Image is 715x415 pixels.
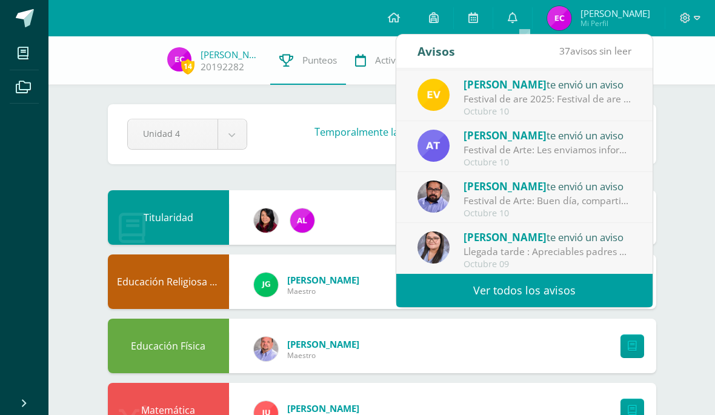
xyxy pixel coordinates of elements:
span: [PERSON_NAME] [464,128,547,142]
span: [PERSON_NAME] [287,274,359,286]
a: Punteos [270,36,346,85]
img: e70b76dcd9dcb2298fae25b65a0b6eeb.png [547,6,571,30]
div: te envió un aviso [464,76,632,92]
div: Festival de Arte: Buen día, compartimos información importante sobre nuestro festival artístico. ... [464,194,632,208]
div: Educación Física [108,319,229,373]
a: Actividades [346,36,433,85]
img: e70b76dcd9dcb2298fae25b65a0b6eeb.png [167,47,191,71]
div: Octubre 10 [464,107,632,117]
span: [PERSON_NAME] [580,7,650,19]
span: [PERSON_NAME] [464,230,547,244]
span: Unidad 4 [143,119,202,148]
img: e0d417c472ee790ef5578283e3430836.png [417,130,450,162]
div: Llegada tarde : Apreciables padres de familia reciban un atento y cordial saludo, por este medio ... [464,245,632,259]
img: 17db063816693a26b2c8d26fdd0faec0.png [417,231,450,264]
div: Festival de are 2025: Festival de are 2025 [464,92,632,106]
div: Avisos [417,35,455,68]
span: avisos sin leer [559,44,631,58]
img: fe2f5d220dae08f5bb59c8e1ae6aeac3.png [417,181,450,213]
img: 6c58b5a751619099581147680274b29f.png [254,337,278,361]
span: [PERSON_NAME] [464,179,547,193]
div: te envió un aviso [464,178,632,194]
span: Mi Perfil [580,18,650,28]
div: Octubre 10 [464,208,632,219]
div: Titularidad [108,190,229,245]
img: 374004a528457e5f7e22f410c4f3e63e.png [254,208,278,233]
div: Octubre 09 [464,259,632,270]
span: Maestro [287,350,359,360]
a: [PERSON_NAME] [201,48,261,61]
span: 37 [559,44,570,58]
a: Unidad 4 [128,119,247,149]
span: Actividades [375,54,424,67]
img: 383db5ddd486cfc25017fad405f5d727.png [417,79,450,111]
h3: Temporalmente las notas . [314,125,579,139]
span: Maestro [287,286,359,296]
span: [PERSON_NAME] [287,338,359,350]
a: Ver todos los avisos [396,274,653,307]
span: 14 [181,59,195,74]
div: Educación Religiosa Escolar [108,254,229,309]
span: [PERSON_NAME] [287,402,359,414]
div: te envió un aviso [464,127,632,143]
div: Festival de Arte: Les enviamos información importante para el festival de Arte [464,143,632,157]
img: 3da61d9b1d2c0c7b8f7e89c78bbce001.png [254,273,278,297]
a: 20192282 [201,61,244,73]
div: te envió un aviso [464,229,632,245]
div: Octubre 10 [464,158,632,168]
span: Punteos [302,54,337,67]
img: 775a36a8e1830c9c46756a1d4adc11d7.png [290,208,314,233]
span: [PERSON_NAME] [464,78,547,91]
